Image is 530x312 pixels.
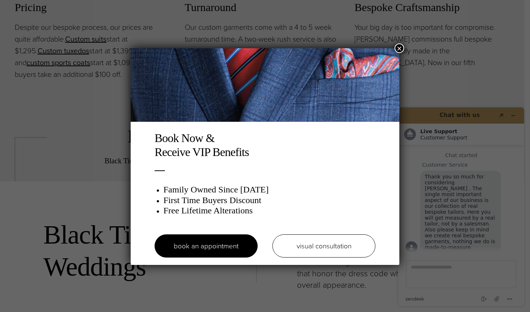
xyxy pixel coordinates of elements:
div: Chat started [13,51,124,57]
div: Customer Support [28,33,126,39]
div: Customer Service [30,60,124,66]
span: Thank you so much for considering [PERSON_NAME] . The single most important aspect of our busines... [32,72,105,149]
button: Close [395,43,404,53]
button: Menu [112,193,123,202]
h2: Book Now & Receive VIP Benefits [155,131,375,159]
h2: Live Support [28,27,126,33]
button: End chat [86,193,98,202]
h3: Family Owned Since [DATE] [163,184,375,195]
button: Minimize widget [115,9,127,19]
button: Popout [103,9,115,19]
a: book an appointment [155,234,258,258]
span: Chat [17,5,32,12]
a: visual consultation [272,234,375,258]
h1: Chat with us [32,10,103,18]
h3: First Time Buyers Discount [163,195,375,206]
h3: Free Lifetime Alterations [163,205,375,216]
button: Attach file [99,193,110,202]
